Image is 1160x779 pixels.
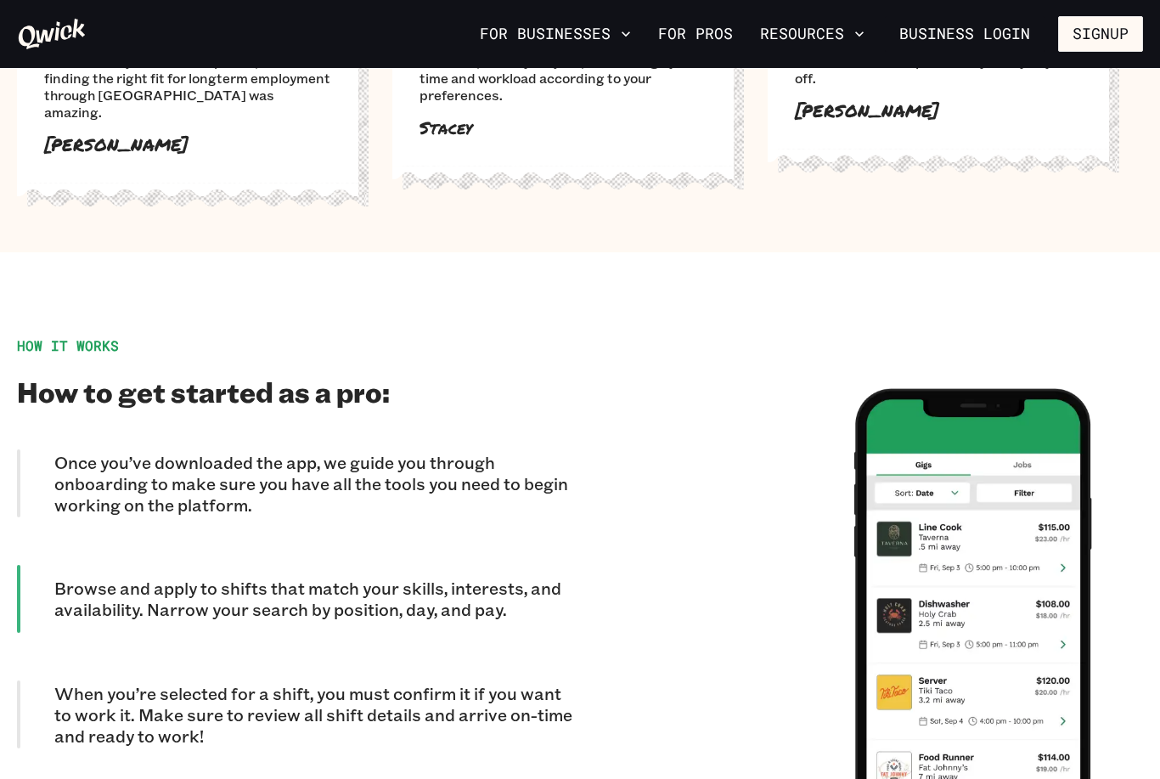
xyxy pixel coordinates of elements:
a: Business Login [885,16,1045,52]
button: Signup [1058,16,1143,52]
div: HOW IT WORKS [17,337,580,354]
a: For Pros [651,20,740,48]
p: Once you’ve downloaded the app, we guide you through onboarding to make sure you have all the too... [54,452,580,516]
p: Browse and apply to shifts that match your skills, interests, and availability. Narrow your searc... [54,578,580,620]
p: [PERSON_NAME] [795,100,1082,121]
p: [PERSON_NAME] [44,134,331,155]
button: Resources [753,20,871,48]
div: Once you’ve downloaded the app, we guide you through onboarding to make sure you have all the too... [17,449,580,517]
button: For Businesses [473,20,638,48]
h2: How to get started as a pro: [17,375,580,409]
div: When you’re selected for a shift, you must confirm it if you want to work it. Make sure to review... [17,680,580,748]
p: When you’re selected for a shift, you must confirm it if you want to work it. Make sure to review... [54,683,580,747]
p: Stacey [420,117,707,138]
div: Browse and apply to shifts that match your skills, interests, and availability. Narrow your searc... [17,565,580,633]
